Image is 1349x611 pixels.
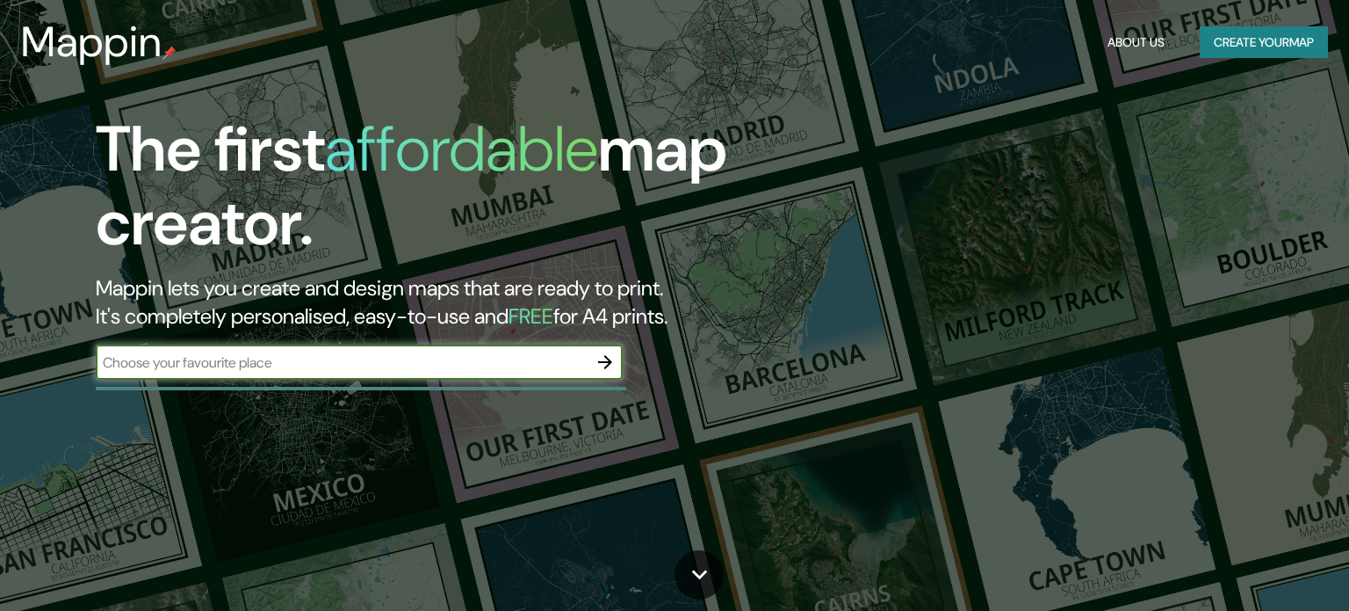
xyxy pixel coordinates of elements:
img: mappin-pin [162,46,177,60]
h2: Mappin lets you create and design maps that are ready to print. It's completely personalised, eas... [96,274,770,331]
h1: affordable [325,108,598,190]
h1: The first map creator. [96,113,770,274]
button: Create yourmap [1200,26,1328,59]
button: About Us [1100,26,1172,59]
h3: Mappin [21,18,162,67]
input: Choose your favourite place [96,353,588,373]
h5: FREE [509,302,553,330]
